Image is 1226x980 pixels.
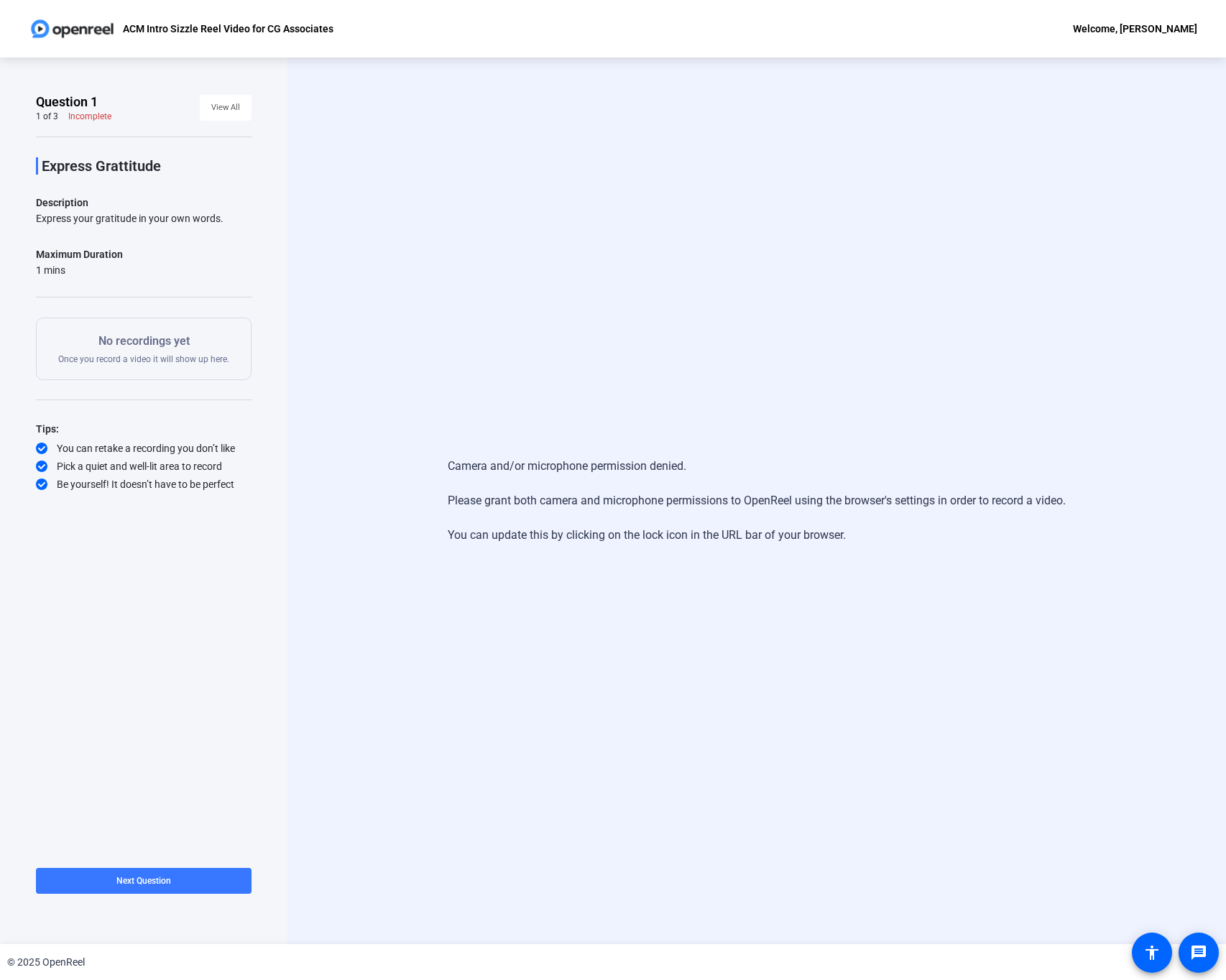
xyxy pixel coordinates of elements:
[36,420,252,438] div: Tips:
[36,868,252,894] button: Next Question
[123,20,333,37] p: ACM Intro Sizzle Reel Video for CG Associates
[36,477,252,491] div: Be yourself! It doesn’t have to be perfect
[1190,944,1207,961] mat-icon: message
[36,441,252,456] div: You can retake a recording you don’t like
[36,111,58,122] div: 1 of 3
[1073,20,1197,37] div: Welcome, [PERSON_NAME]
[36,194,252,211] p: Description
[68,111,111,122] div: Incomplete
[29,14,116,43] img: OpenReel logo
[200,95,252,121] button: View All
[36,246,123,263] div: Maximum Duration
[211,97,240,119] span: View All
[36,263,123,277] div: 1 mins
[42,157,252,175] p: Express Grattitude
[1143,944,1161,961] mat-icon: accessibility
[7,955,85,970] div: © 2025 OpenReel
[448,443,1066,558] div: Camera and/or microphone permission denied. Please grant both camera and microphone permissions t...
[36,211,252,226] div: Express your gratitude in your own words.
[36,93,98,111] span: Question 1
[36,459,252,473] div: Pick a quiet and well-lit area to record
[116,876,171,886] span: Next Question
[58,333,229,365] div: Once you record a video it will show up here.
[58,333,229,350] p: No recordings yet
